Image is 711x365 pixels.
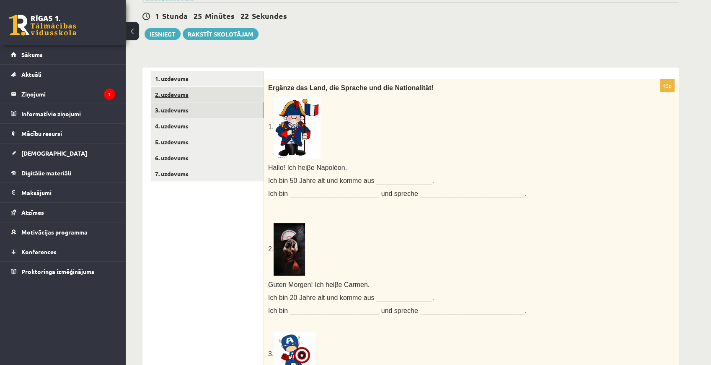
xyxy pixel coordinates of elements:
span: Stunda [162,11,188,21]
legend: Maksājumi [21,183,115,202]
a: Ziņojumi1 [11,84,115,104]
span: Atzīmes [21,209,44,216]
a: Proktoringa izmēģinājums [11,262,115,281]
span: 25 [194,11,202,21]
span: 2. [268,245,274,253]
span: Aktuāli [21,70,41,78]
a: Konferences [11,242,115,261]
a: Rakstīt skolotājam [183,28,259,40]
span: 1 [155,11,159,21]
a: 3. uzdevums [151,102,264,118]
a: Motivācijas programma [11,222,115,242]
button: Iesniegt [145,28,181,40]
legend: Informatīvie ziņojumi [21,104,115,123]
span: Hallo! Ich hei [268,164,307,171]
a: Digitālie materiāli [11,163,115,182]
a: Rīgas 1. Tālmācības vidusskola [9,15,76,36]
body: Editor, wiswyg-editor-user-answer-47433907520220 [8,8,397,17]
span: [DEMOGRAPHIC_DATA] [21,149,87,157]
span: e Carmen. [339,281,370,288]
span: Digitālie materiāli [21,169,71,177]
a: Aktuāli [11,65,115,84]
a: 7. uzdevums [151,166,264,182]
span: β [307,164,311,171]
a: 2. uzdevums [151,87,264,102]
span: Proktoringa izmēģinājums [21,268,94,275]
a: Maksājumi [11,183,115,202]
span: 1. [268,123,321,130]
span: Ich bin ________________________ und spreche ____________________________. [268,307,526,314]
i: 1 [104,89,115,100]
img: Resultado de imagem para french clipart [274,96,321,159]
a: Mācību resursi [11,124,115,143]
span: Sākums [21,51,43,58]
span: β [334,281,338,288]
a: 6. uzdevums [151,150,264,166]
a: [DEMOGRAPHIC_DATA] [11,143,115,163]
a: 5. uzdevums [151,134,264,150]
legend: Ziņojumi [21,84,115,104]
a: Informatīvie ziņojumi [11,104,115,123]
img: Flamenco Tänzerin – Galerie Chromik [274,223,305,276]
a: 4. uzdevums [151,118,264,134]
span: Ergänze das Land, die Sprache und die Nationalität! [268,84,434,91]
a: 1. uzdevums [151,71,264,86]
a: Atzīmes [11,203,115,222]
span: Guten Morgen! Ich hei [268,281,334,288]
p: 15p [660,79,675,92]
span: Sekundes [252,11,287,21]
span: 22 [240,11,249,21]
span: e Napoléon. [311,164,347,171]
span: Minūtes [205,11,235,21]
span: Mācību resursi [21,130,62,137]
span: Motivācijas programma [21,228,88,236]
a: Sākums [11,45,115,64]
span: Ich bin 50 Jahre alt und komme aus _______________. [268,177,434,184]
span: Ich bin ________________________ und spreche ____________________________. [268,190,526,197]
span: 3. [268,350,315,357]
span: Ich bin 20 Jahre alt und komme aus _______________. [268,294,434,301]
span: Konferences [21,248,57,255]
